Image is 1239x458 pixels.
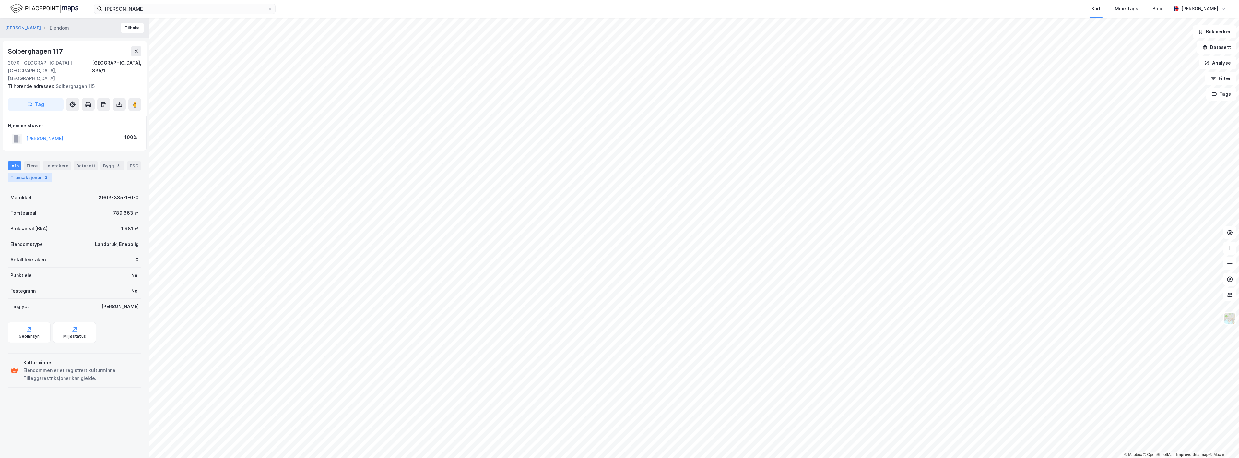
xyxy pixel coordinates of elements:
div: Bolig [1152,5,1164,13]
div: Mine Tags [1115,5,1138,13]
span: Tilhørende adresser: [8,83,56,89]
button: Bokmerker [1193,25,1236,38]
div: Transaksjoner [8,173,52,182]
div: Leietakere [43,161,71,170]
div: ESG [127,161,141,170]
div: Info [8,161,21,170]
div: Bruksareal (BRA) [10,225,48,233]
div: Kart [1091,5,1101,13]
div: Geoinnsyn [19,334,40,339]
a: Improve this map [1176,452,1209,457]
div: 1 981 ㎡ [121,225,139,233]
div: Nei [131,287,139,295]
div: Eiendommen er et registrert kulturminne. Tilleggsrestriksjoner kan gjelde. [23,367,139,382]
div: Eiendomstype [10,240,43,248]
div: Kontrollprogram for chat [1207,427,1239,458]
iframe: Chat Widget [1207,427,1239,458]
div: Tinglyst [10,303,29,310]
div: 789 663 ㎡ [113,209,139,217]
div: 3070, [GEOGRAPHIC_DATA] I [GEOGRAPHIC_DATA], [GEOGRAPHIC_DATA] [8,59,92,82]
div: Datasett [74,161,98,170]
button: [PERSON_NAME] [5,25,42,31]
div: Punktleie [10,271,32,279]
button: Analyse [1199,56,1236,69]
div: Miljøstatus [63,334,86,339]
button: Tags [1206,88,1236,101]
div: Solberghagen 117 [8,46,64,56]
div: Kulturminne [23,359,139,367]
div: Eiere [24,161,40,170]
a: Mapbox [1124,452,1142,457]
button: Tilbake [121,23,144,33]
div: Nei [131,271,139,279]
button: Filter [1205,72,1236,85]
input: Søk på adresse, matrikkel, gårdeiere, leietakere eller personer [102,4,267,14]
div: 3903-335-1-0-0 [99,194,139,201]
div: Tomteareal [10,209,36,217]
div: Matrikkel [10,194,31,201]
div: [PERSON_NAME] [101,303,139,310]
img: Z [1224,312,1236,324]
div: 8 [115,163,122,169]
div: [GEOGRAPHIC_DATA], 335/1 [92,59,141,82]
div: Landbruk, Enebolig [95,240,139,248]
img: logo.f888ab2527a4732fd821a326f86c7f29.svg [10,3,78,14]
div: Festegrunn [10,287,36,295]
button: Tag [8,98,64,111]
div: Eiendom [50,24,69,32]
div: Bygg [100,161,124,170]
button: Datasett [1197,41,1236,54]
div: 2 [43,174,50,181]
div: Solberghagen 115 [8,82,136,90]
div: Hjemmelshaver [8,122,141,129]
div: Antall leietakere [10,256,48,264]
div: 100% [124,133,137,141]
div: [PERSON_NAME] [1181,5,1218,13]
div: 0 [136,256,139,264]
a: OpenStreetMap [1143,452,1175,457]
